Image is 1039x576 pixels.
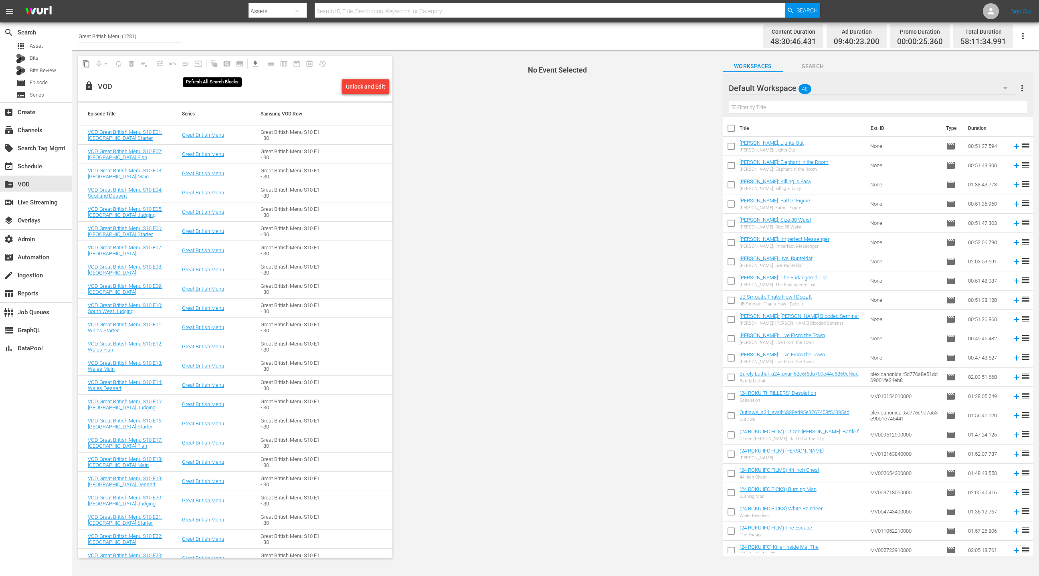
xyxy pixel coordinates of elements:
[1012,430,1021,439] svg: Add to Schedule
[965,137,1009,156] td: 00:51:37.594
[965,252,1009,271] td: 02:03:53.691
[965,271,1009,291] td: 00:51:48.037
[4,234,14,244] span: Admin
[740,505,823,511] a: (24 ROKU IFC PICKS) White Reindeer
[1021,141,1031,150] span: reorder
[182,247,224,253] a: Great British Menu
[740,467,819,473] a: (24 ROKU IFC FILMS) 44 Inch Chest
[796,3,818,18] span: Search
[179,57,192,70] span: Fill episodes with ad slates
[80,57,93,70] span: Copy Lineup
[946,507,956,517] span: Episode
[4,198,14,207] span: Live Streaming
[182,151,224,157] a: Great British Menu
[30,54,38,62] span: Bits
[740,282,827,287] div: [PERSON_NAME]: The Endangered List
[946,353,956,363] span: Episode
[740,198,810,204] a: [PERSON_NAME]: Father Figure
[261,129,320,141] div: Great British Menu S10 E1 - 30
[88,552,162,564] a: VOD Great British Menu S10 E23: [GEOGRAPHIC_DATA]
[182,517,224,523] a: Great British Menu
[867,214,943,233] td: None
[1021,314,1031,323] span: reorder
[88,264,162,276] a: VOD Great British Menu S10 E08: [GEOGRAPHIC_DATA]
[84,81,94,91] span: lock
[946,180,956,190] span: Episode
[4,253,14,262] span: Automation
[740,313,859,319] a: [PERSON_NAME]: [PERSON_NAME] Blooded Seminar
[1012,373,1021,382] svg: Add to Schedule
[1021,275,1031,285] span: reorder
[867,348,943,368] td: None
[182,267,224,273] a: Great British Menu
[151,56,166,72] span: Customize Events
[88,321,162,333] a: VOD Great British Menu S10 E11: Wales Starter
[182,536,224,542] a: Great British Menu
[867,156,943,175] td: None
[1012,507,1021,516] svg: Add to Schedule
[4,143,14,153] span: Search Tag Mgmt
[946,334,956,344] span: Episode
[740,148,804,153] div: [PERSON_NAME]: Lights Out
[740,352,853,364] a: [PERSON_NAME]: Live From the Town ([PERSON_NAME]: Live From the Town (VARIANT))
[19,2,58,21] img: ans4CAIJ8jUAAAAAAAAAAAAAAAAAAAAAAAAgQb4GAAAAAAAAAAAAAAAAAAAAAAAAJMjXAAAAAAAAAAAAAAAAAAAAAAAAgAT5G...
[867,233,943,252] td: None
[261,321,320,333] div: Great British Menu S10 E1 - 30
[1012,257,1021,266] svg: Add to Schedule
[867,425,943,445] td: MV009512900000
[740,371,859,377] a: Barely Lethal_a24_avail:62c6f6da700e44e5860cf6ac
[88,245,162,257] a: VOD Great British Menu S10 E07: [GEOGRAPHIC_DATA]
[946,526,956,536] span: Episode
[182,478,224,484] a: Great British Menu
[740,409,849,415] a: Outlaws_a24_avail:6838ed95e3267458f56395ad
[1012,238,1021,247] svg: Add to Schedule
[740,186,811,191] div: [PERSON_NAME]: Killing is Easy
[261,398,320,410] div: Great British Menu S10 E1 - 30
[88,398,162,410] a: VOD Great British Menu S10 E15: [GEOGRAPHIC_DATA] Judging
[30,91,44,99] span: Series
[867,521,943,541] td: MV011052210000
[1012,200,1021,208] svg: Add to Schedule
[88,129,162,141] a: VOD Great British Menu S10 E01: [GEOGRAPHIC_DATA] Starter
[965,425,1009,445] td: 01:47:24.125
[98,82,112,91] div: VOD
[897,26,943,37] div: Promo Duration
[1017,79,1027,98] button: more_vert
[30,79,48,87] span: Episode
[1021,295,1031,304] span: reorder
[251,60,259,68] span: get_app
[4,28,14,37] span: Search
[740,417,849,422] div: Outlaws
[740,398,816,403] div: Desolation
[88,456,162,468] a: VOD Great British Menu S10 E18: [GEOGRAPHIC_DATA] Main
[866,117,941,139] th: Ext. ID
[965,233,1009,252] td: 00:52:06.790
[182,344,224,350] a: Great British Menu
[897,37,943,46] span: 00:00:25.360
[1012,527,1021,536] svg: Add to Schedule
[261,360,320,372] div: Great British Menu S10 E1 - 30
[965,464,1009,483] td: 01:48:43.550
[740,167,829,172] div: [PERSON_NAME]: Elephant in the Room
[770,26,816,37] div: Content Duration
[1012,296,1021,305] svg: Add to Schedule
[182,190,224,196] a: Great British Menu
[723,61,783,71] span: Workspaces
[965,406,1009,425] td: 01:56:41.120
[740,448,824,454] a: (24 ROKU IFC FILM) [PERSON_NAME]
[182,420,224,426] a: Great British Menu
[4,271,14,280] span: Ingestion
[182,363,224,369] a: Great British Menu
[740,359,864,364] div: [PERSON_NAME]: Live From the Town
[965,194,1009,214] td: 00:51:36.960
[16,90,26,100] span: Series
[729,77,1015,99] div: Default Workspace
[261,187,320,199] div: Great British Menu S10 E1 - 30
[88,283,162,295] a: VOD Great British Menu S10 E09: [GEOGRAPHIC_DATA]
[946,449,956,459] span: Episode
[867,406,943,425] td: plex:canonical:5d776c9e7a53e9001e748441
[5,6,14,16] span: menu
[740,494,817,499] div: Burning Man
[182,209,224,215] a: Great British Menu
[1021,391,1031,400] span: reorder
